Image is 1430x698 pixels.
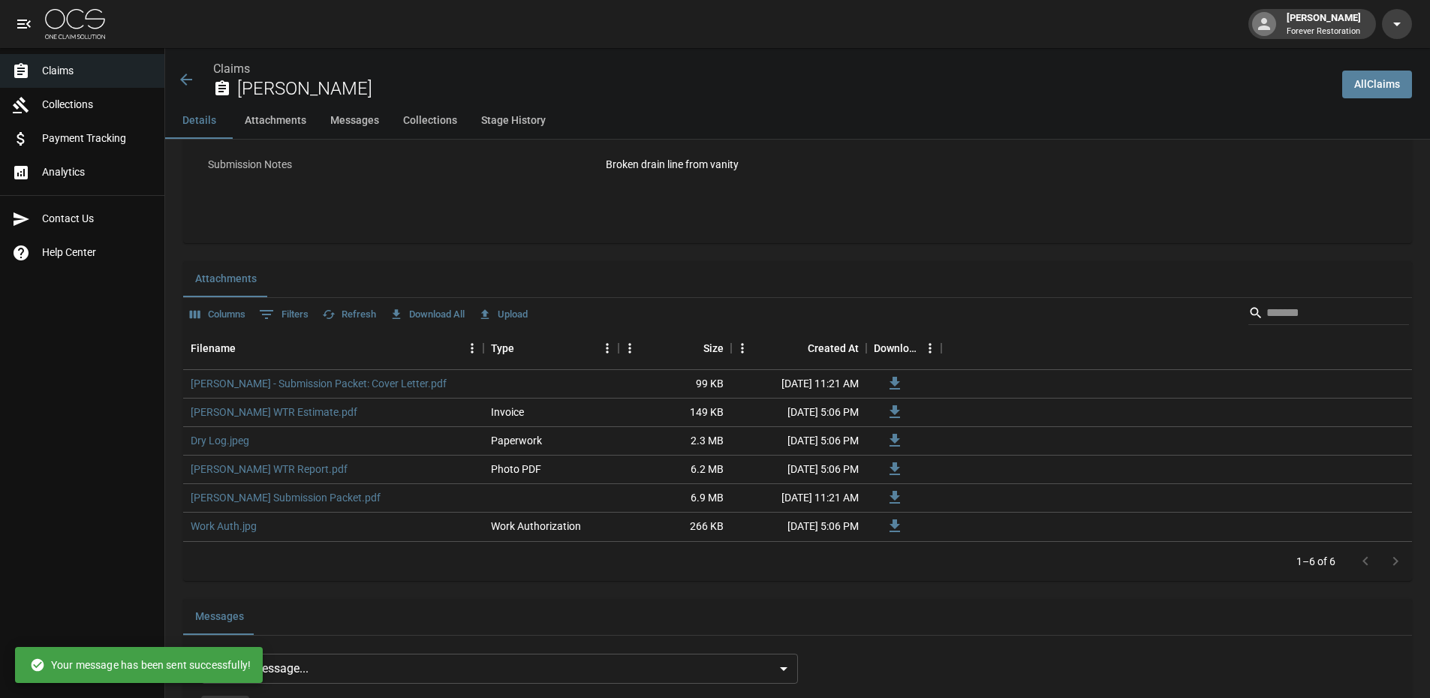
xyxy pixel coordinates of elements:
[30,651,251,678] div: Your message has been sent successfully!
[165,103,233,139] button: Details
[1281,11,1367,38] div: [PERSON_NAME]
[45,9,105,39] img: ocs-logo-white-transparent.png
[42,131,152,146] span: Payment Tracking
[183,261,1412,297] div: related-list tabs
[731,484,866,513] div: [DATE] 11:21 AM
[491,462,541,477] div: Photo PDF
[866,327,941,369] div: Download
[191,519,257,534] a: Work Auth.jpg
[596,337,619,360] button: Menu
[619,484,731,513] div: 6.9 MB
[191,433,249,448] a: Dry Log.jpeg
[619,337,641,360] button: Menu
[191,462,348,477] a: [PERSON_NAME] WTR Report.pdf
[191,327,236,369] div: Filename
[1296,554,1335,569] p: 1–6 of 6
[731,370,866,399] div: [DATE] 11:21 AM
[42,211,152,227] span: Contact Us
[619,427,731,456] div: 2.3 MB
[213,60,1330,78] nav: breadcrumb
[42,164,152,180] span: Analytics
[233,103,318,139] button: Attachments
[183,261,269,297] button: Attachments
[606,157,1387,173] div: Broken drain line from vanity
[461,337,483,360] button: Menu
[165,103,1430,139] div: anchor tabs
[731,327,866,369] div: Created At
[191,405,357,420] a: [PERSON_NAME] WTR Estimate.pdf
[42,245,152,260] span: Help Center
[731,456,866,484] div: [DATE] 5:06 PM
[391,103,469,139] button: Collections
[386,303,468,326] button: Download All
[874,327,919,369] div: Download
[619,370,731,399] div: 99 KB
[318,103,391,139] button: Messages
[491,327,514,369] div: Type
[255,302,312,326] button: Show filters
[186,303,249,326] button: Select columns
[491,519,581,534] div: Work Authorization
[703,327,724,369] div: Size
[201,150,599,179] p: Submission Notes
[183,599,256,635] button: Messages
[491,405,524,420] div: Invoice
[619,456,731,484] div: 6.2 MB
[191,376,447,391] a: [PERSON_NAME] - Submission Packet: Cover Letter.pdf
[808,327,859,369] div: Created At
[213,62,250,76] a: Claims
[1287,26,1361,38] p: Forever Restoration
[42,63,152,79] span: Claims
[731,513,866,541] div: [DATE] 5:06 PM
[191,490,381,505] a: [PERSON_NAME] Submission Packet.pdf
[42,97,152,113] span: Collections
[619,513,731,541] div: 266 KB
[919,337,941,360] button: Menu
[619,399,731,427] div: 149 KB
[1342,71,1412,98] a: AllClaims
[1248,301,1409,328] div: Search
[731,427,866,456] div: [DATE] 5:06 PM
[237,78,1330,100] h2: [PERSON_NAME]
[483,327,619,369] div: Type
[183,599,1412,635] div: related-list tabs
[731,337,754,360] button: Menu
[201,654,798,684] div: Send a message...
[318,303,380,326] button: Refresh
[9,9,39,39] button: open drawer
[619,327,731,369] div: Size
[469,103,558,139] button: Stage History
[183,327,483,369] div: Filename
[731,399,866,427] div: [DATE] 5:06 PM
[474,303,531,326] button: Upload
[491,433,542,448] div: Paperwork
